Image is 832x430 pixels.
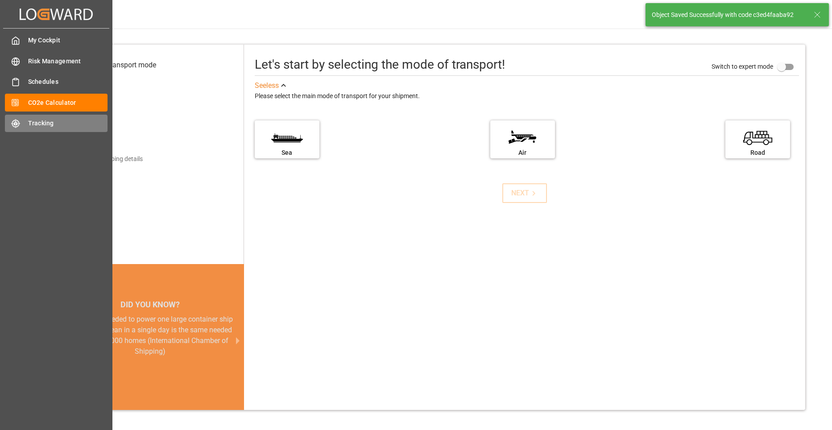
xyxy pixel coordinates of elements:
[652,10,805,20] div: Object Saved Successfully with code c3ed4faaba92
[511,188,538,198] div: NEXT
[232,314,244,368] button: next slide / item
[712,63,773,70] span: Switch to expert mode
[67,314,233,357] div: The energy needed to power one large container ship across the ocean in a single day is the same ...
[259,121,315,148] img: ec_ship.svg
[5,94,108,111] a: CO2e Calculator
[495,121,551,148] img: ec_plane.svg
[255,91,799,102] div: Please select the main mode of transport for your shipment.
[57,295,244,314] div: DID YOU KNOW?
[28,77,108,87] span: Schedules
[28,36,108,45] span: My Cockpit
[730,148,786,157] div: Road
[28,57,108,66] span: Risk Management
[255,80,279,91] div: See less
[255,55,505,74] div: Let's start by selecting the mode of transport!
[87,60,156,70] div: Select transport mode
[5,73,108,91] a: Schedules
[87,154,143,164] div: Add shipping details
[5,115,108,132] a: Tracking
[5,32,108,49] a: My Cockpit
[495,148,551,157] div: Air
[259,148,315,157] div: Sea
[28,98,108,107] span: CO2e Calculator
[502,183,547,203] button: NEXT
[5,52,108,70] a: Risk Management
[730,121,786,148] img: ec_truck.svg
[28,119,108,128] span: Tracking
